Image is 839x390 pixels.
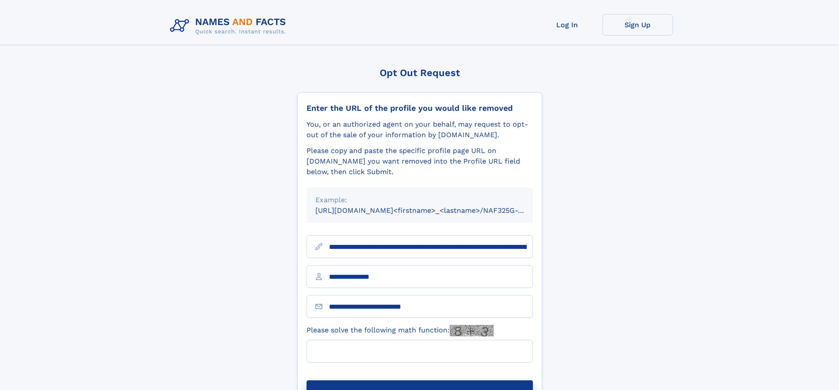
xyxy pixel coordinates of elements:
a: Log In [532,14,602,36]
div: Please copy and paste the specific profile page URL on [DOMAIN_NAME] you want removed into the Pr... [307,146,533,177]
div: Example: [315,195,524,205]
div: Opt Out Request [297,67,542,78]
img: Logo Names and Facts [166,14,293,38]
a: Sign Up [602,14,673,36]
div: You, or an authorized agent on your behalf, may request to opt-out of the sale of your informatio... [307,119,533,140]
label: Please solve the following math function: [307,325,494,336]
small: [URL][DOMAIN_NAME]<firstname>_<lastname>/NAF325G-xxxxxxxx [315,206,550,215]
div: Enter the URL of the profile you would like removed [307,103,533,113]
